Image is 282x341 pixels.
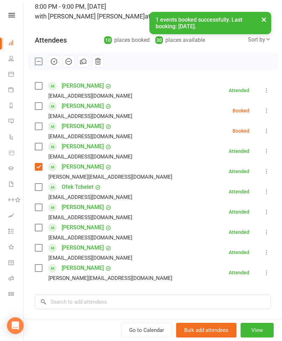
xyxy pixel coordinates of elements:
div: Attended [229,270,249,275]
div: Attended [229,250,249,255]
button: Bulk add attendees [176,323,236,338]
div: [EMAIL_ADDRESS][DOMAIN_NAME] [48,112,132,121]
a: Class kiosk mode [8,287,24,303]
a: Reports [8,98,24,114]
div: Attended [229,149,249,154]
a: Ofek Tchelet [62,181,93,193]
a: [PERSON_NAME] [62,242,104,253]
button: View [241,323,274,338]
div: Open Intercom Messenger [7,317,24,334]
a: What's New [8,240,24,255]
div: Attended [229,189,249,194]
a: Assessments [8,208,24,224]
div: [EMAIL_ADDRESS][DOMAIN_NAME] [48,193,132,202]
div: Booked [233,128,249,133]
div: 30 [155,36,163,44]
div: [EMAIL_ADDRESS][DOMAIN_NAME] [48,132,132,141]
div: Attendees [35,35,67,45]
div: 10 [104,36,112,44]
a: People [8,51,24,67]
a: [PERSON_NAME] [62,161,104,172]
a: [PERSON_NAME] [62,121,104,132]
div: [PERSON_NAME][EMAIL_ADDRESS][DOMAIN_NAME] [48,274,172,283]
div: places booked [104,35,150,45]
a: Payments [8,83,24,98]
div: [PERSON_NAME][EMAIL_ADDRESS][DOMAIN_NAME] [48,172,172,181]
input: Search to add attendees [35,295,271,309]
div: [EMAIL_ADDRESS][DOMAIN_NAME] [48,253,132,262]
a: Calendar [8,67,24,83]
div: 8:00 PM - 9:00 PM, [DATE] [35,2,271,21]
div: [EMAIL_ADDRESS][DOMAIN_NAME] [48,91,132,101]
div: Attended [229,209,249,214]
div: Booked [233,108,249,113]
a: Dashboard [8,36,24,51]
a: [PERSON_NAME] [62,262,104,274]
div: [EMAIL_ADDRESS][DOMAIN_NAME] [48,152,132,161]
div: 1 events booked successfully. Last booking: [DATE]. [149,12,271,34]
a: [PERSON_NAME] [62,222,104,233]
div: Attended [229,88,249,93]
a: [PERSON_NAME] [62,80,104,91]
a: Go to Calendar [121,323,172,338]
div: places available [155,35,205,45]
a: Roll call kiosk mode [8,271,24,287]
a: Product Sales [8,146,24,161]
div: Sort by [248,35,271,44]
a: [PERSON_NAME] [62,101,104,112]
div: Attended [229,230,249,235]
button: × [258,12,270,27]
a: [PERSON_NAME] [62,202,104,213]
a: [PERSON_NAME] [62,141,104,152]
a: General attendance kiosk mode [8,255,24,271]
div: [EMAIL_ADDRESS][DOMAIN_NAME] [48,233,132,242]
div: [EMAIL_ADDRESS][DOMAIN_NAME] [48,213,132,222]
div: Attended [229,169,249,174]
